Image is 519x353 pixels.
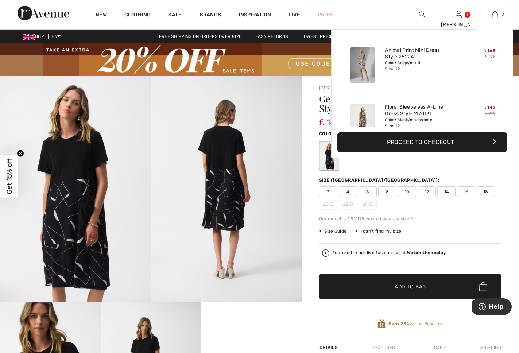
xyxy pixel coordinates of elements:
span: Get 15% off [5,159,13,194]
a: Easy Returns [249,34,294,39]
div: Our model is 5'9"/175 cm and wears a size 6. [319,216,501,222]
img: Bag.svg [479,282,487,291]
div: [PERSON_NAME] [441,21,477,28]
img: My Info [456,10,462,19]
div: I can't find my size [355,228,401,234]
a: [PERSON_NAME] [319,85,356,90]
button: Proceed to Checkout [337,132,507,152]
strong: Watch the replay [407,250,446,255]
span: 2 [319,186,337,197]
div: Color: Beige/multi Size: 12 [385,60,457,72]
span: Add to Bag [395,283,426,290]
img: UK Pound [23,34,35,40]
a: Prom [318,11,332,19]
span: 16 [457,186,475,197]
span: Size Guide [319,228,346,234]
img: ring-m.svg [330,202,334,206]
span: 4 [339,186,357,197]
a: Live [289,11,300,19]
div: Black/moonstone [320,142,339,170]
div: Size ([GEOGRAPHIC_DATA]/[GEOGRAPHIC_DATA]): [319,177,441,183]
img: 1ère Avenue [18,6,69,20]
iframe: Opens a widget where you can find more information [472,298,512,317]
a: Sale [168,12,182,19]
s: ₤ 275 [485,54,495,59]
a: Clothing [124,12,151,19]
span: 18 [477,186,495,197]
s: ₤ 219 [485,111,495,116]
img: My Bag [492,10,498,19]
span: Inspiration [239,12,271,19]
span: 3 [502,11,504,18]
span: 12 [418,186,436,197]
span: ₤ 165 [484,48,495,53]
img: Watch the replay [322,249,329,257]
a: Sign In [456,11,462,18]
a: Free shipping on orders over ₤120 [153,34,248,39]
span: Color: [319,131,336,136]
strong: Earn 25 [388,321,406,326]
img: Animal Print Mini Dress Style 252240 [350,47,375,83]
div: Color: Black/moonstone Size: 12 [385,117,457,129]
span: 8 [378,186,396,197]
a: Floral Sleeveless A-Line Dress Style 252031 [385,104,457,117]
img: Floral Sleeveless A-Line Dress Style 252031 [350,104,375,140]
a: Animal Print Mini Dress Style 252240 [385,47,457,60]
img: Avenue Rewards [377,319,386,329]
img: Geometric Print Trapeze Dress Style 251271. 2 [151,76,302,302]
a: New [96,12,107,19]
h1: Geometric Print Trapeze Dress Style 251271 [319,94,471,113]
span: GBP [23,34,47,39]
img: ring-m.svg [369,202,373,206]
span: 6 [359,186,377,197]
video: Your browser does not support the video tag. [201,302,302,352]
a: Brands [200,12,221,19]
span: ₤ 142 [484,105,495,110]
img: ring-m.svg [349,202,353,206]
a: 3 [477,10,513,19]
span: 22 [339,199,357,210]
button: Add to Bag [319,274,501,299]
span: 14 [437,186,456,197]
span: 24 [359,199,377,210]
span: EN [51,34,61,39]
button: Close teaser [17,150,24,157]
span: 10 [398,186,416,197]
span: ₤ 143 [319,110,341,128]
div: Featured in our live fashion event. [332,251,446,255]
span: Avenue Rewards [388,321,443,327]
a: Lowest Price Guarantee [295,34,366,39]
span: 20 [319,199,337,210]
img: search the website [419,10,425,19]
